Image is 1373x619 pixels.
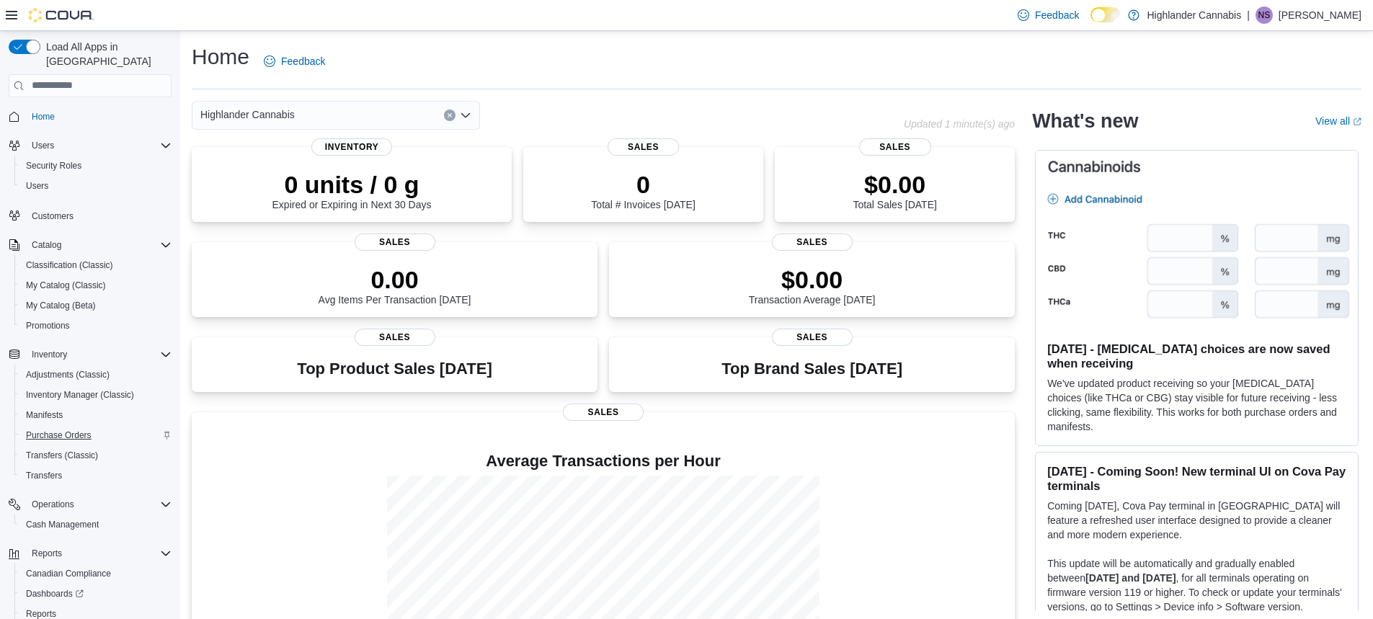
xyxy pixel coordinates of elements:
[355,233,435,251] span: Sales
[14,564,177,584] button: Canadian Compliance
[40,40,172,68] span: Load All Apps in [GEOGRAPHIC_DATA]
[26,450,98,461] span: Transfers (Classic)
[32,111,55,123] span: Home
[3,205,177,226] button: Customers
[26,137,60,154] button: Users
[14,515,177,535] button: Cash Management
[20,386,140,404] a: Inventory Manager (Classic)
[32,140,54,151] span: Users
[26,429,92,441] span: Purchase Orders
[20,277,112,294] a: My Catalog (Classic)
[281,54,325,68] span: Feedback
[14,156,177,176] button: Security Roles
[1256,6,1273,24] div: Navneet Singh
[14,255,177,275] button: Classification (Classic)
[20,366,172,383] span: Adjustments (Classic)
[26,208,79,225] a: Customers
[26,389,134,401] span: Inventory Manager (Classic)
[20,427,97,444] a: Purchase Orders
[26,108,61,125] a: Home
[26,369,110,380] span: Adjustments (Classic)
[26,588,84,600] span: Dashboards
[26,180,48,192] span: Users
[20,585,89,602] a: Dashboards
[1247,6,1250,24] p: |
[20,427,172,444] span: Purchase Orders
[1047,464,1346,493] h3: [DATE] - Coming Soon! New terminal UI on Cova Pay terminals
[26,346,73,363] button: Inventory
[1047,342,1346,370] h3: [DATE] - [MEDICAL_DATA] choices are now saved when receiving
[26,496,172,513] span: Operations
[32,499,74,510] span: Operations
[20,467,172,484] span: Transfers
[749,265,876,294] p: $0.00
[14,365,177,385] button: Adjustments (Classic)
[26,259,113,271] span: Classification (Classic)
[26,545,68,562] button: Reports
[200,106,295,123] span: Highlander Cannabis
[772,329,853,346] span: Sales
[20,585,172,602] span: Dashboards
[20,467,68,484] a: Transfers
[20,447,172,464] span: Transfers (Classic)
[20,406,68,424] a: Manifests
[26,519,99,530] span: Cash Management
[20,565,117,582] a: Canadian Compliance
[20,177,172,195] span: Users
[14,316,177,336] button: Promotions
[20,297,102,314] a: My Catalog (Beta)
[14,584,177,604] a: Dashboards
[1258,6,1271,24] span: NS
[1047,499,1346,542] p: Coming [DATE], Cova Pay terminal in [GEOGRAPHIC_DATA] will feature a refreshed user interface des...
[20,257,172,274] span: Classification (Classic)
[14,295,177,316] button: My Catalog (Beta)
[26,545,172,562] span: Reports
[26,320,70,331] span: Promotions
[749,265,876,306] div: Transaction Average [DATE]
[32,548,62,559] span: Reports
[460,110,471,121] button: Open list of options
[1047,376,1346,434] p: We've updated product receiving so your [MEDICAL_DATA] choices (like THCa or CBG) stay visible fo...
[20,447,104,464] a: Transfers (Classic)
[3,344,177,365] button: Inventory
[297,360,492,378] h3: Top Product Sales [DATE]
[14,275,177,295] button: My Catalog (Classic)
[1147,6,1241,24] p: Highlander Cannabis
[32,239,61,251] span: Catalog
[20,406,172,424] span: Manifests
[904,118,1015,130] p: Updated 1 minute(s) ago
[20,516,172,533] span: Cash Management
[20,317,172,334] span: Promotions
[772,233,853,251] span: Sales
[272,170,432,210] div: Expired or Expiring in Next 30 Days
[1085,572,1176,584] strong: [DATE] and [DATE]
[319,265,471,294] p: 0.00
[26,300,96,311] span: My Catalog (Beta)
[20,277,172,294] span: My Catalog (Classic)
[591,170,695,210] div: Total # Invoices [DATE]
[14,176,177,196] button: Users
[26,280,106,291] span: My Catalog (Classic)
[26,496,80,513] button: Operations
[26,236,67,254] button: Catalog
[272,170,432,199] p: 0 units / 0 g
[591,170,695,199] p: 0
[20,317,76,334] a: Promotions
[1047,556,1346,614] p: This update will be automatically and gradually enabled between , for all terminals operating on ...
[3,494,177,515] button: Operations
[859,138,931,156] span: Sales
[3,543,177,564] button: Reports
[14,445,177,466] button: Transfers (Classic)
[26,409,63,421] span: Manifests
[311,138,392,156] span: Inventory
[203,453,1003,470] h4: Average Transactions per Hour
[32,349,67,360] span: Inventory
[26,568,111,579] span: Canadian Compliance
[355,329,435,346] span: Sales
[20,157,172,174] span: Security Roles
[14,385,177,405] button: Inventory Manager (Classic)
[20,257,119,274] a: Classification (Classic)
[319,265,471,306] div: Avg Items Per Transaction [DATE]
[26,236,172,254] span: Catalog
